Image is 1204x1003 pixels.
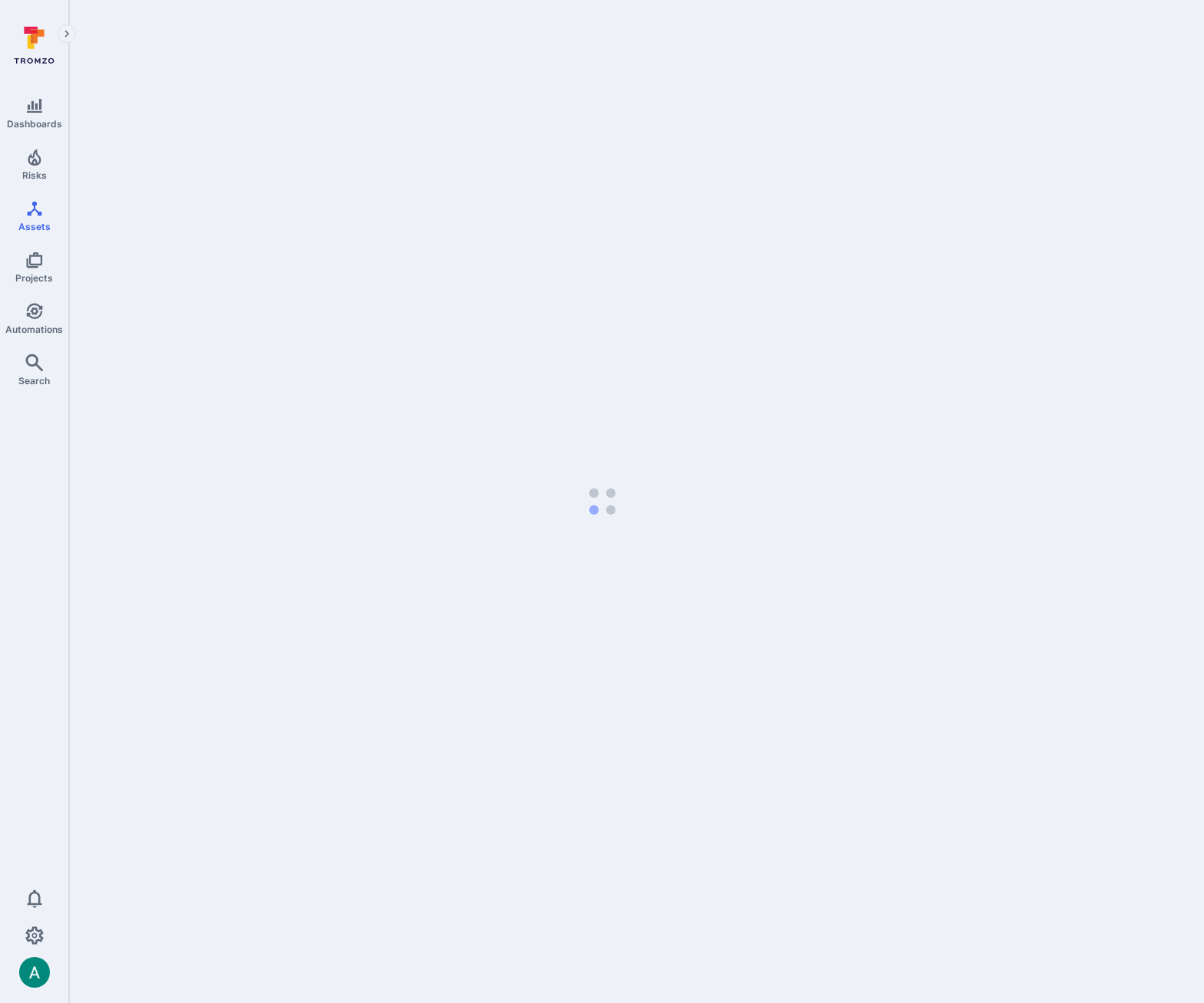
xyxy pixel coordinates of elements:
button: Expand navigation menu [58,25,76,43]
div: Arjan Dehar [19,957,50,988]
span: Dashboards [7,118,62,130]
i: Expand navigation menu [61,28,72,41]
span: Assets [18,221,51,232]
span: Projects [15,272,53,284]
img: ACg8ocLSa5mPYBaXNx3eFu_EmspyJX0laNWN7cXOFirfQ7srZveEpg=s96-c [19,957,50,988]
span: Automations [5,324,63,335]
span: Search [18,375,50,386]
span: Risks [22,169,47,181]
